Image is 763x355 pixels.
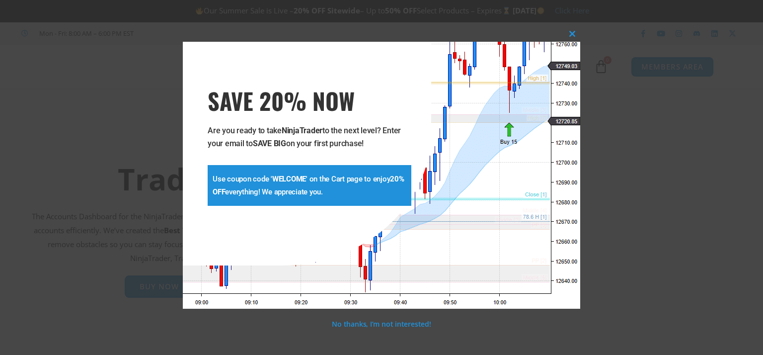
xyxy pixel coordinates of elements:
[213,175,404,196] strong: 20% OFF
[253,139,286,148] strong: SAVE BIG
[729,321,753,345] iframe: Intercom live chat
[213,173,406,198] p: Use coupon code ' ' on the Cart page to enjoy everything! We appreciate you.
[272,175,306,183] strong: WELCOME
[282,126,322,135] strong: NinjaTrader
[208,87,411,114] span: SAVE 20% NOW
[208,124,411,150] p: Are you ready to take to the next level? Enter your email to on your first purchase!
[332,319,431,329] a: No thanks, I’m not interested!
